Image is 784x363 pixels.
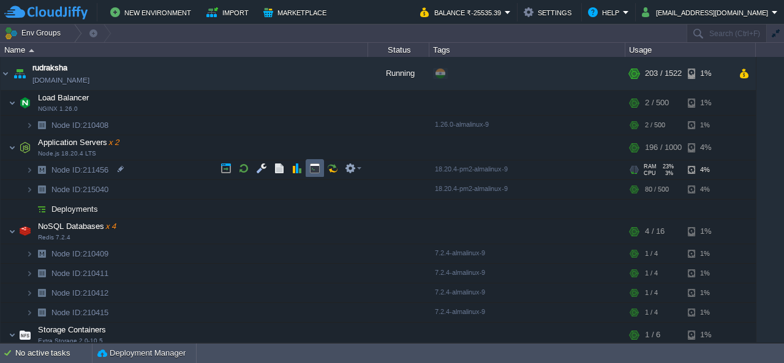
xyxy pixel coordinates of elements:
[33,283,50,302] img: AMDAwAAAACH5BAEAAAAALAAAAAABAAEAAAICRAEAOw==
[688,180,728,199] div: 4%
[104,222,116,231] span: x 4
[51,121,83,130] span: Node ID:
[33,200,50,219] img: AMDAwAAAACH5BAEAAAAALAAAAAABAAEAAAICRAEAOw==
[17,135,34,160] img: AMDAwAAAACH5BAEAAAAALAAAAAABAAEAAAICRAEAOw==
[17,91,34,115] img: AMDAwAAAACH5BAEAAAAALAAAAAABAAEAAAICRAEAOw==
[33,264,50,283] img: AMDAwAAAACH5BAEAAAAALAAAAAABAAEAAAICRAEAOw==
[51,308,83,317] span: Node ID:
[645,264,658,283] div: 1 / 4
[588,5,623,20] button: Help
[688,91,728,115] div: 1%
[50,307,110,318] span: 210415
[688,116,728,135] div: 1%
[37,221,118,231] span: NoSQL Databases
[32,62,67,74] a: rudraksha
[645,180,669,199] div: 80 / 500
[661,163,674,170] span: 23%
[645,135,682,160] div: 196 / 1000
[26,180,33,199] img: AMDAwAAAACH5BAEAAAAALAAAAAABAAEAAAICRAEAOw==
[110,5,195,20] button: New Environment
[33,160,50,179] img: AMDAwAAAACH5BAEAAAAALAAAAAABAAEAAAICRAEAOw==
[51,288,83,298] span: Node ID:
[688,135,728,160] div: 4%
[524,5,575,20] button: Settings
[50,120,110,130] a: Node ID:210408
[688,323,728,347] div: 1%
[17,323,34,347] img: AMDAwAAAACH5BAEAAAAALAAAAAABAAEAAAICRAEAOw==
[37,137,121,148] span: Application Servers
[33,303,50,322] img: AMDAwAAAACH5BAEAAAAALAAAAAABAAEAAAICRAEAOw==
[435,185,508,192] span: 18.20.4-pm2-almalinux-9
[38,150,96,157] span: Node.js 18.20.4 LTS
[435,121,489,128] span: 1.26.0-almalinux-9
[661,170,673,176] span: 3%
[645,116,665,135] div: 2 / 500
[37,92,91,103] span: Load Balancer
[645,91,669,115] div: 2 / 500
[263,5,330,20] button: Marketplace
[435,165,508,173] span: 18.20.4-pm2-almalinux-9
[4,24,65,42] button: Env Groups
[37,222,118,231] a: NoSQL Databasesx 4Redis 7.2.4
[50,165,110,175] span: 211456
[26,264,33,283] img: AMDAwAAAACH5BAEAAAAALAAAAAABAAEAAAICRAEAOw==
[26,160,33,179] img: AMDAwAAAACH5BAEAAAAALAAAAAABAAEAAAICRAEAOw==
[430,43,625,57] div: Tags
[26,303,33,322] img: AMDAwAAAACH5BAEAAAAALAAAAAABAAEAAAICRAEAOw==
[26,116,33,135] img: AMDAwAAAACH5BAEAAAAALAAAAAABAAEAAAICRAEAOw==
[38,105,78,113] span: NGINX 1.26.0
[369,43,429,57] div: Status
[645,244,658,263] div: 1 / 4
[37,324,108,335] span: Storage Containers
[642,5,772,20] button: [EMAIL_ADDRESS][DOMAIN_NAME]
[17,219,34,244] img: AMDAwAAAACH5BAEAAAAALAAAAAABAAEAAAICRAEAOw==
[51,185,83,194] span: Node ID:
[50,268,110,279] span: 210411
[435,269,485,276] span: 7.2.4-almalinux-9
[420,5,505,20] button: Balance ₹-25535.39
[50,288,110,298] a: Node ID:210412
[26,200,33,219] img: AMDAwAAAACH5BAEAAAAALAAAAAABAAEAAAICRAEAOw==
[9,323,16,347] img: AMDAwAAAACH5BAEAAAAALAAAAAABAAEAAAICRAEAOw==
[33,116,50,135] img: AMDAwAAAACH5BAEAAAAALAAAAAABAAEAAAICRAEAOw==
[645,303,658,322] div: 1 / 4
[50,184,110,195] span: 215040
[38,337,103,345] span: Extra Storage 2.0-10.5
[50,268,110,279] a: Node ID:210411
[33,244,50,263] img: AMDAwAAAACH5BAEAAAAALAAAAAABAAEAAAICRAEAOw==
[688,283,728,302] div: 1%
[37,93,91,102] a: Load BalancerNGINX 1.26.0
[368,57,429,90] div: Running
[435,288,485,296] span: 7.2.4-almalinux-9
[645,57,682,90] div: 203 / 1522
[688,244,728,263] div: 1%
[644,170,656,176] span: CPU
[645,219,665,244] div: 4 / 16
[50,204,100,214] a: Deployments
[33,180,50,199] img: AMDAwAAAACH5BAEAAAAALAAAAAABAAEAAAICRAEAOw==
[51,269,83,278] span: Node ID:
[50,184,110,195] a: Node ID:215040
[107,138,119,147] span: x 2
[435,249,485,256] span: 7.2.4-almalinux-9
[644,163,657,170] span: RAM
[50,249,110,259] a: Node ID:210409
[26,283,33,302] img: AMDAwAAAACH5BAEAAAAALAAAAAABAAEAAAICRAEAOw==
[97,347,186,359] button: Deployment Manager
[37,325,108,334] a: Storage ContainersExtra Storage 2.0-10.5
[688,219,728,244] div: 1%
[26,244,33,263] img: AMDAwAAAACH5BAEAAAAALAAAAAABAAEAAAICRAEAOw==
[50,120,110,130] span: 210408
[15,343,92,363] div: No active tasks
[688,57,728,90] div: 1%
[9,135,16,160] img: AMDAwAAAACH5BAEAAAAALAAAAAABAAEAAAICRAEAOw==
[4,5,88,20] img: CloudJiffy
[1,57,10,90] img: AMDAwAAAACH5BAEAAAAALAAAAAABAAEAAAICRAEAOw==
[9,219,16,244] img: AMDAwAAAACH5BAEAAAAALAAAAAABAAEAAAICRAEAOw==
[435,308,485,315] span: 7.2.4-almalinux-9
[688,160,728,179] div: 4%
[29,49,34,52] img: AMDAwAAAACH5BAEAAAAALAAAAAABAAEAAAICRAEAOw==
[32,74,89,86] a: [DOMAIN_NAME]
